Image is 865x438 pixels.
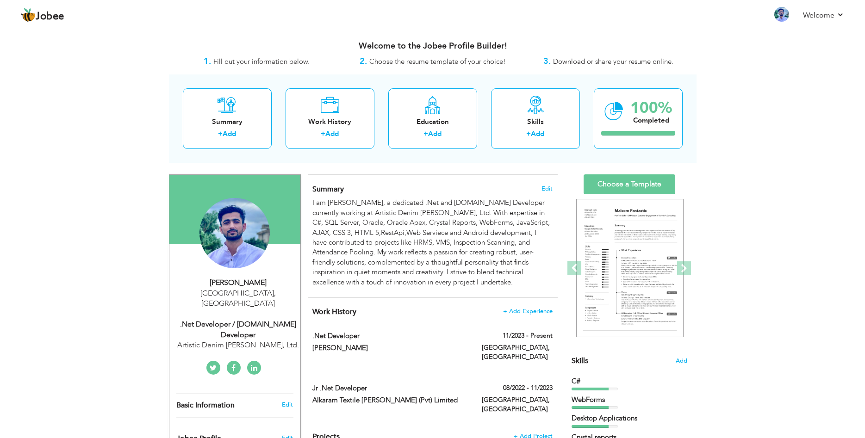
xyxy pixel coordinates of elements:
div: [GEOGRAPHIC_DATA] [GEOGRAPHIC_DATA] [176,288,300,309]
div: Desktop Applications [572,413,687,423]
div: I am [PERSON_NAME], a dedicated .Net and [DOMAIN_NAME] Developer currently working at Artistic De... [312,198,552,287]
span: Jobee [36,12,64,22]
span: , [274,288,276,298]
img: Profile Img [774,7,789,22]
label: + [321,129,325,139]
label: + [423,129,428,139]
label: [PERSON_NAME] [312,343,468,353]
div: .Net Developer / [DOMAIN_NAME] Developer [176,319,300,340]
span: + Add Experience [503,308,553,315]
span: Download or share your resume online. [553,57,673,66]
label: [GEOGRAPHIC_DATA], [GEOGRAPHIC_DATA] [482,343,553,362]
a: Add [325,129,339,138]
label: [GEOGRAPHIC_DATA], [GEOGRAPHIC_DATA] [482,395,553,414]
a: Jobee [21,8,64,23]
span: Choose the resume template of your choice! [369,57,506,66]
div: Summary [190,117,264,127]
span: Fill out your information below. [213,57,310,66]
span: Summary [312,184,344,194]
label: 11/2023 - Present [503,331,553,340]
label: Alkaram Textile [PERSON_NAME] (Pvt) Limited [312,395,468,405]
div: Education [396,117,470,127]
a: Edit [282,401,293,409]
div: Skills [498,117,573,127]
img: jobee.io [21,8,36,23]
strong: 1. [204,56,211,67]
a: Add [531,129,544,138]
div: 100% [630,100,672,116]
div: [PERSON_NAME] [176,278,300,288]
strong: 3. [543,56,551,67]
img: Rabnawaz Chohan [199,198,270,268]
a: Choose a Template [584,174,675,194]
h4: This helps to show the companies you have worked for. [312,307,552,316]
label: + [526,129,531,139]
span: Edit [541,185,553,192]
a: Add [223,129,236,138]
a: Add [428,129,442,138]
a: Welcome [803,10,844,21]
strong: 2. [360,56,367,67]
h3: Welcome to the Jobee Profile Builder! [169,42,697,51]
span: Add [676,357,687,365]
span: Skills [572,356,588,366]
div: Artistic Denim [PERSON_NAME], Ltd. [176,340,300,351]
h4: Adding a summary is a quick and easy way to highlight your experience and interests. [312,185,552,194]
div: C# [572,376,687,386]
div: Completed [630,116,672,125]
div: WebForms [572,395,687,405]
label: + [218,129,223,139]
label: Jr .Net Developer [312,383,468,393]
span: Work History [312,307,356,317]
span: Basic Information [176,401,235,410]
label: .Net Developer [312,331,468,341]
div: Work History [293,117,367,127]
label: 08/2022 - 11/2023 [503,383,553,393]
